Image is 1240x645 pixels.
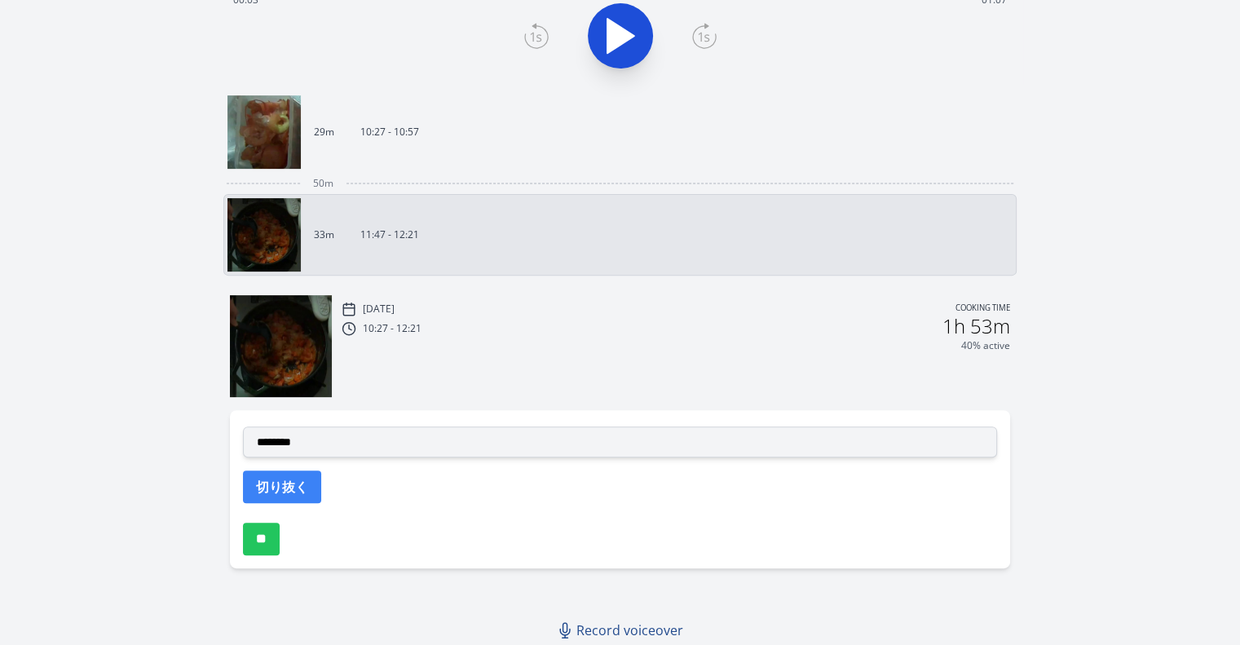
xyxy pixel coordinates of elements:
[230,295,332,397] img: 251011024757_thumb.jpeg
[961,339,1010,352] p: 40% active
[363,303,395,316] p: [DATE]
[314,228,334,241] p: 33m
[243,470,321,503] button: 切り抜く
[227,95,301,169] img: 251011012801_thumb.jpeg
[313,177,333,190] span: 50m
[227,198,301,272] img: 251011024757_thumb.jpeg
[942,316,1010,336] h2: 1h 53m
[360,126,419,139] p: 10:27 - 10:57
[314,126,334,139] p: 29m
[363,322,421,335] p: 10:27 - 12:21
[360,228,419,241] p: 11:47 - 12:21
[955,302,1010,316] p: Cooking time
[576,621,683,640] span: Record voiceover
